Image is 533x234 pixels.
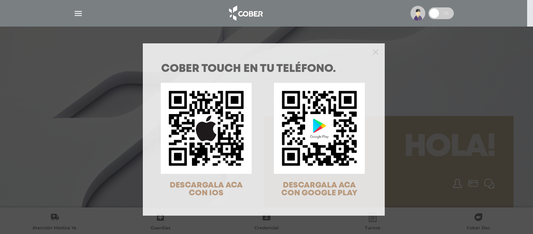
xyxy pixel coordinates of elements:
[161,83,252,174] img: qr-code
[170,182,243,197] span: DESCARGALA ACA CON IOS
[373,48,378,55] button: Close
[281,182,357,197] span: DESCARGALA ACA CON GOOGLE PLAY
[274,83,365,174] img: qr-code
[161,64,366,75] h1: COBER TOUCH en tu teléfono.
